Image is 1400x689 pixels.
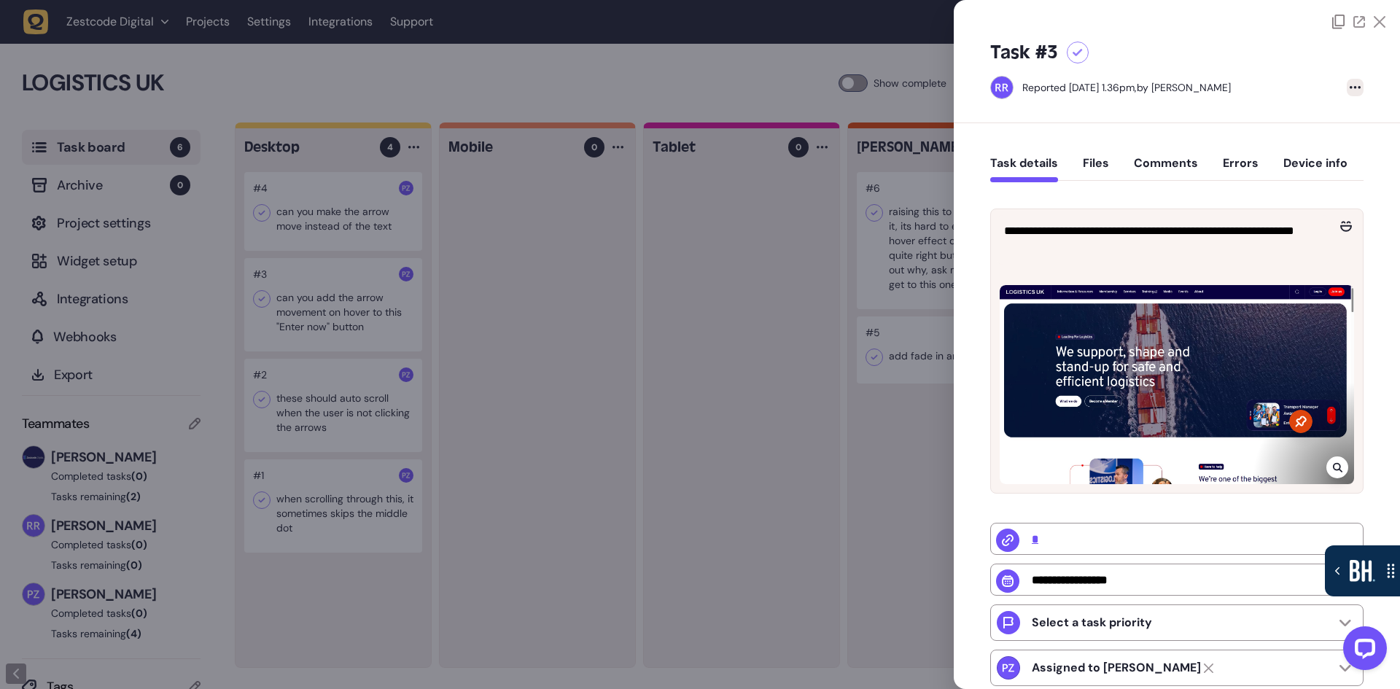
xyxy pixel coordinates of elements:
button: Device info [1283,156,1347,182]
div: Reported [DATE] 1.36pm, [1022,81,1137,94]
img: Riki-leigh Robinson [991,77,1013,98]
button: Files [1083,156,1109,182]
iframe: LiveChat chat widget [1331,620,1393,682]
button: Errors [1223,156,1259,182]
div: by [PERSON_NAME] [1022,80,1231,95]
button: Task details [990,156,1058,182]
strong: Paris Zisis [1032,661,1201,675]
p: Select a task priority [1032,615,1152,630]
h5: Task #3 [990,41,1058,64]
button: Comments [1134,156,1198,182]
